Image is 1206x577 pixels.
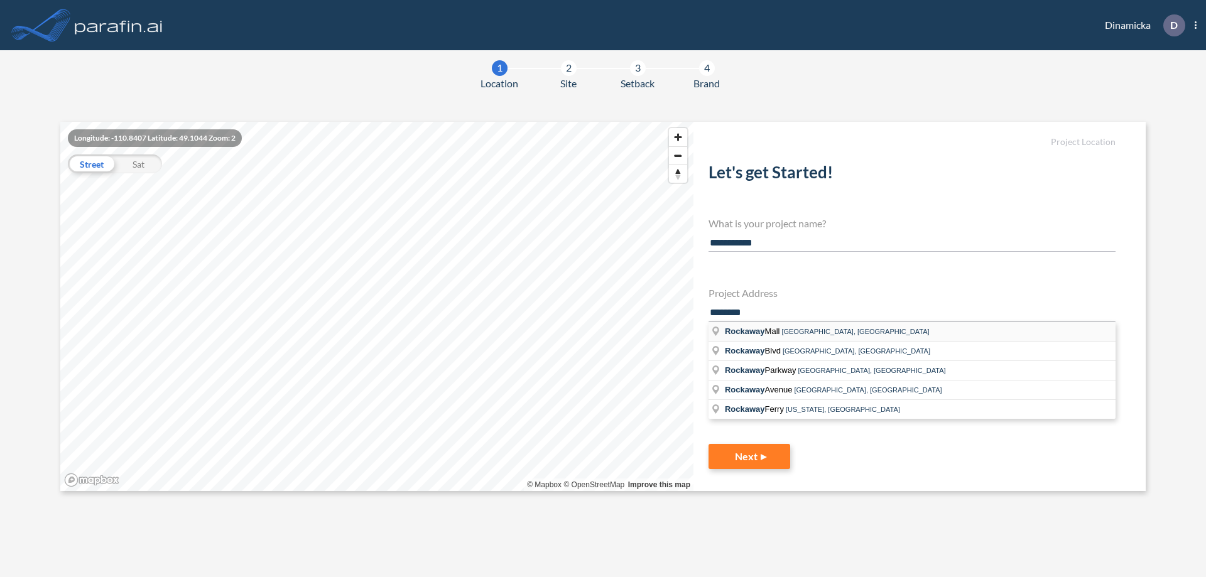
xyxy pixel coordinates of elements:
div: 4 [699,60,715,76]
span: Parkway [725,365,798,375]
span: Ferry [725,404,786,414]
div: Dinamicka [1086,14,1197,36]
h4: What is your project name? [709,217,1116,229]
span: Location [481,76,518,91]
span: Rockaway [725,365,765,375]
a: Mapbox homepage [64,473,119,487]
h4: Project Address [709,287,1116,299]
span: Mall [725,326,781,336]
img: logo [72,13,165,38]
span: Rockaway [725,404,765,414]
div: Longitude: -110.8407 Latitude: 49.1044 Zoom: 2 [68,129,242,147]
button: Zoom in [669,128,687,146]
canvas: Map [60,122,693,491]
span: [GEOGRAPHIC_DATA], [GEOGRAPHIC_DATA] [794,386,942,394]
span: Rockaway [725,326,765,336]
button: Next [709,444,790,469]
a: Mapbox [527,480,562,489]
h5: Project Location [709,137,1116,148]
span: Rockaway [725,346,765,355]
span: Avenue [725,385,794,394]
div: Street [68,154,115,173]
span: Setback [621,76,655,91]
span: Blvd [725,346,783,355]
span: [GEOGRAPHIC_DATA], [GEOGRAPHIC_DATA] [783,347,930,355]
span: Rockaway [725,385,765,394]
span: [GEOGRAPHIC_DATA], [GEOGRAPHIC_DATA] [781,328,929,335]
p: D [1170,19,1178,31]
div: Sat [115,154,162,173]
span: Brand [693,76,720,91]
span: Site [560,76,577,91]
h2: Let's get Started! [709,163,1116,187]
button: Reset bearing to north [669,164,687,183]
span: Zoom out [669,147,687,164]
div: 1 [492,60,508,76]
span: [GEOGRAPHIC_DATA], [GEOGRAPHIC_DATA] [798,367,945,374]
span: [US_STATE], [GEOGRAPHIC_DATA] [786,406,900,413]
button: Zoom out [669,146,687,164]
a: OpenStreetMap [563,480,624,489]
div: 3 [630,60,646,76]
div: 2 [561,60,577,76]
a: Improve this map [628,480,690,489]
